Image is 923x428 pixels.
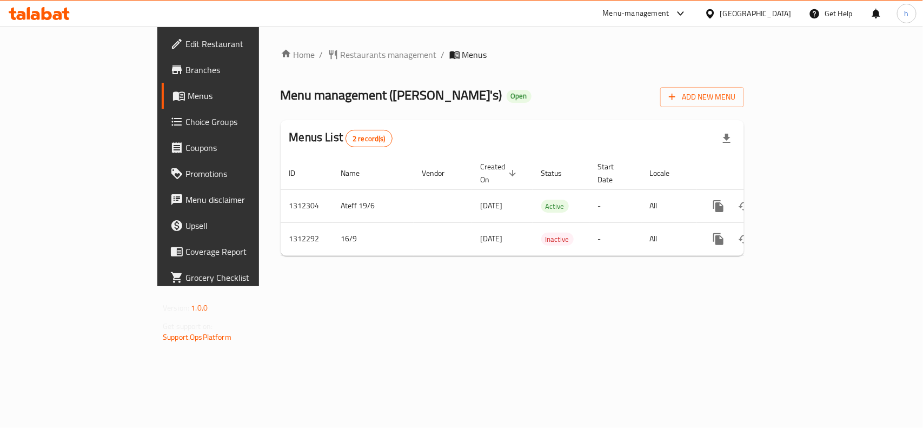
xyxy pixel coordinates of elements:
[328,48,437,61] a: Restaurants management
[289,167,310,180] span: ID
[905,8,909,19] span: h
[191,301,208,315] span: 1.0.0
[422,167,459,180] span: Vendor
[185,193,303,206] span: Menu disclaimer
[732,193,758,219] button: Change Status
[320,48,323,61] li: /
[603,7,669,20] div: Menu-management
[541,167,576,180] span: Status
[162,135,311,161] a: Coupons
[188,89,303,102] span: Menus
[706,193,732,219] button: more
[341,167,374,180] span: Name
[650,167,684,180] span: Locale
[706,226,732,252] button: more
[441,48,445,61] li: /
[669,90,735,104] span: Add New Menu
[162,57,311,83] a: Branches
[346,130,393,147] div: Total records count
[289,129,393,147] h2: Menus List
[341,48,437,61] span: Restaurants management
[641,189,697,222] td: All
[162,187,311,213] a: Menu disclaimer
[714,126,740,152] div: Export file
[185,63,303,76] span: Branches
[162,31,311,57] a: Edit Restaurant
[541,200,569,213] div: Active
[541,233,574,246] span: Inactive
[732,226,758,252] button: Change Status
[163,301,189,315] span: Version:
[333,189,414,222] td: Ateff 19/6
[481,232,503,246] span: [DATE]
[281,157,818,256] table: enhanced table
[185,219,303,232] span: Upsell
[589,222,641,255] td: -
[162,109,311,135] a: Choice Groups
[162,239,311,265] a: Coverage Report
[185,115,303,128] span: Choice Groups
[185,141,303,154] span: Coupons
[641,222,697,255] td: All
[185,271,303,284] span: Grocery Checklist
[697,157,818,190] th: Actions
[541,233,574,246] div: Inactive
[720,8,792,19] div: [GEOGRAPHIC_DATA]
[507,90,532,103] div: Open
[589,189,641,222] td: -
[163,319,213,333] span: Get support on:
[281,83,502,107] span: Menu management ( [PERSON_NAME]'s )
[162,213,311,239] a: Upsell
[185,167,303,180] span: Promotions
[481,199,503,213] span: [DATE]
[281,48,744,61] nav: breadcrumb
[162,265,311,291] a: Grocery Checklist
[162,161,311,187] a: Promotions
[660,87,744,107] button: Add New Menu
[163,330,231,344] a: Support.OpsPlatform
[481,160,520,186] span: Created On
[185,245,303,258] span: Coverage Report
[346,134,392,144] span: 2 record(s)
[507,91,532,101] span: Open
[162,83,311,109] a: Menus
[185,37,303,50] span: Edit Restaurant
[541,200,569,213] span: Active
[333,222,414,255] td: 16/9
[598,160,628,186] span: Start Date
[462,48,487,61] span: Menus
